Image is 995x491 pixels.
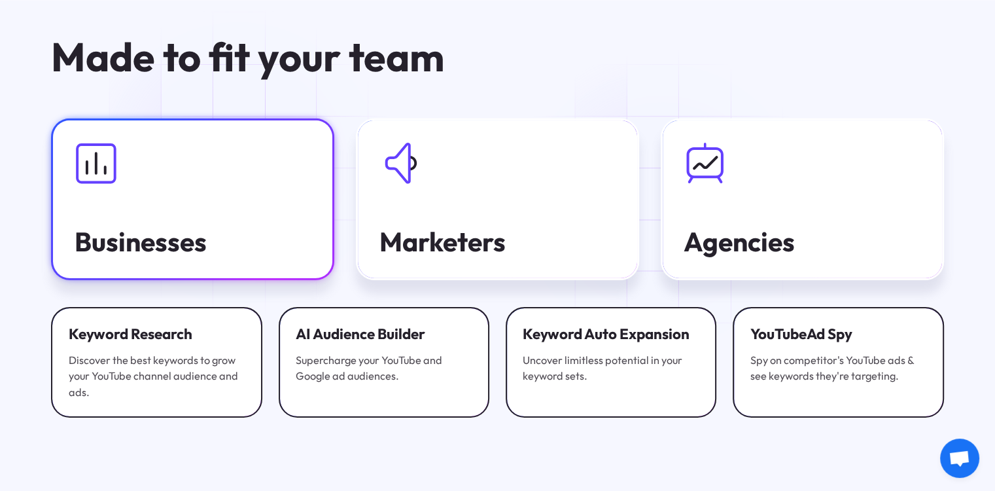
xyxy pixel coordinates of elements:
[51,118,334,280] a: Businesses
[940,439,979,478] a: Open chat
[661,118,944,280] a: Agencies
[296,324,472,344] div: AI Audience Builder
[51,31,444,82] strong: Made to fit your team
[379,227,616,257] div: Marketers
[806,325,852,343] span: Ad Spy
[69,352,245,401] div: Discover the best keywords to grow your YouTube channel audience and ads.
[750,324,926,344] div: YouTube
[523,352,699,384] div: Uncover limitless potential in your keyword sets.
[684,227,920,257] div: Agencies
[750,352,926,384] div: Spy on competitor's YouTube ads & see keywords they're targeting.
[75,227,311,257] div: Businesses
[523,324,699,344] div: Keyword Auto Expansion
[51,307,262,418] a: Keyword ResearchDiscover the best keywords to grow your YouTube channel audience and ads.
[279,307,490,418] a: AI Audience BuilderSupercharge your YouTube and Google ad audiences.
[69,324,245,344] div: Keyword Research
[733,307,944,418] a: YouTubeAd SpySpy on competitor's YouTube ads & see keywords they're targeting.
[296,352,472,384] div: Supercharge your YouTube and Google ad audiences.
[356,118,639,280] a: Marketers
[506,307,717,418] a: Keyword Auto ExpansionUncover limitless potential in your keyword sets.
